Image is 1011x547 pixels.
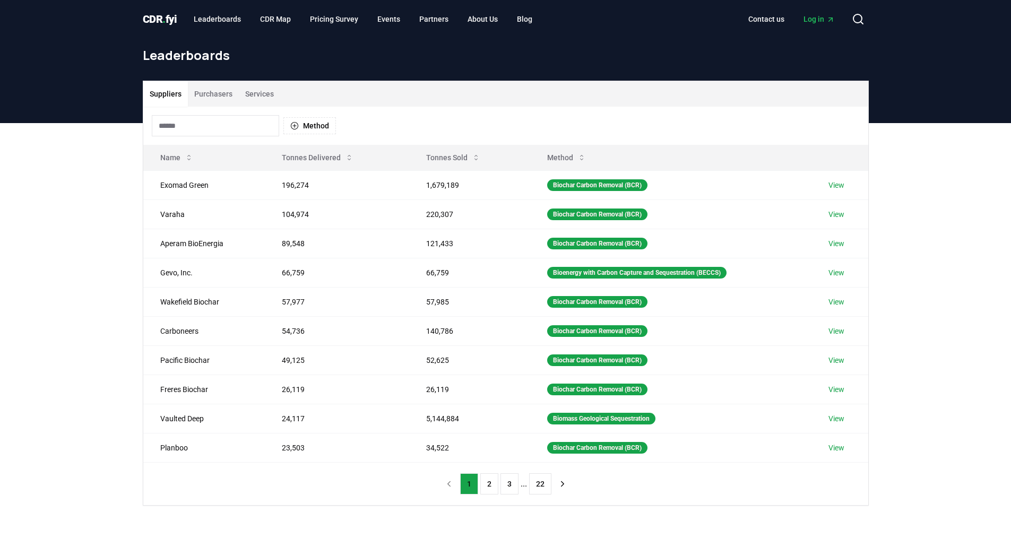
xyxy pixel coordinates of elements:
[547,179,647,191] div: Biochar Carbon Removal (BCR)
[188,81,239,107] button: Purchasers
[185,10,249,29] a: Leaderboards
[162,13,166,25] span: .
[143,229,265,258] td: Aperam BioEnergia
[411,10,457,29] a: Partners
[459,10,506,29] a: About Us
[554,473,572,494] button: next page
[508,10,541,29] a: Blog
[143,287,265,316] td: Wakefield Biochar
[547,354,647,366] div: Biochar Carbon Removal (BCR)
[418,147,489,168] button: Tonnes Sold
[143,258,265,287] td: Gevo, Inc.
[409,404,530,433] td: 5,144,884
[547,325,647,337] div: Biochar Carbon Removal (BCR)
[480,473,498,494] button: 2
[143,404,265,433] td: Vaulted Deep
[547,267,727,279] div: Bioenergy with Carbon Capture and Sequestration (BECCS)
[409,375,530,404] td: 26,119
[409,316,530,345] td: 140,786
[301,10,367,29] a: Pricing Survey
[143,345,265,375] td: Pacific Biochar
[828,267,844,278] a: View
[143,47,869,64] h1: Leaderboards
[828,297,844,307] a: View
[547,442,647,454] div: Biochar Carbon Removal (BCR)
[500,473,519,494] button: 3
[265,258,410,287] td: 66,759
[740,10,793,29] a: Contact us
[152,147,202,168] button: Name
[283,117,336,134] button: Method
[828,442,844,453] a: View
[828,180,844,190] a: View
[547,413,655,424] div: Biomass Geological Sequestration
[143,12,177,27] a: CDR.fyi
[239,81,280,107] button: Services
[409,433,530,462] td: 34,522
[143,81,188,107] button: Suppliers
[265,433,410,462] td: 23,503
[795,10,843,29] a: Log in
[828,413,844,424] a: View
[828,355,844,366] a: View
[828,209,844,220] a: View
[460,473,478,494] button: 1
[409,229,530,258] td: 121,433
[252,10,299,29] a: CDR Map
[265,229,410,258] td: 89,548
[521,477,527,490] li: ...
[143,199,265,229] td: Varaha
[265,199,410,229] td: 104,974
[265,404,410,433] td: 24,117
[409,258,530,287] td: 66,759
[265,375,410,404] td: 26,119
[265,287,410,316] td: 57,977
[529,473,551,494] button: 22
[265,170,410,199] td: 196,274
[547,209,647,220] div: Biochar Carbon Removal (BCR)
[143,433,265,462] td: Planboo
[539,147,594,168] button: Method
[409,199,530,229] td: 220,307
[143,316,265,345] td: Carboneers
[547,296,647,308] div: Biochar Carbon Removal (BCR)
[265,345,410,375] td: 49,125
[409,170,530,199] td: 1,679,189
[828,384,844,395] a: View
[409,345,530,375] td: 52,625
[547,384,647,395] div: Biochar Carbon Removal (BCR)
[409,287,530,316] td: 57,985
[143,170,265,199] td: Exomad Green
[828,326,844,336] a: View
[740,10,843,29] nav: Main
[803,14,835,24] span: Log in
[143,375,265,404] td: Freres Biochar
[185,10,541,29] nav: Main
[828,238,844,249] a: View
[143,13,177,25] span: CDR fyi
[265,316,410,345] td: 54,736
[547,238,647,249] div: Biochar Carbon Removal (BCR)
[369,10,409,29] a: Events
[273,147,362,168] button: Tonnes Delivered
